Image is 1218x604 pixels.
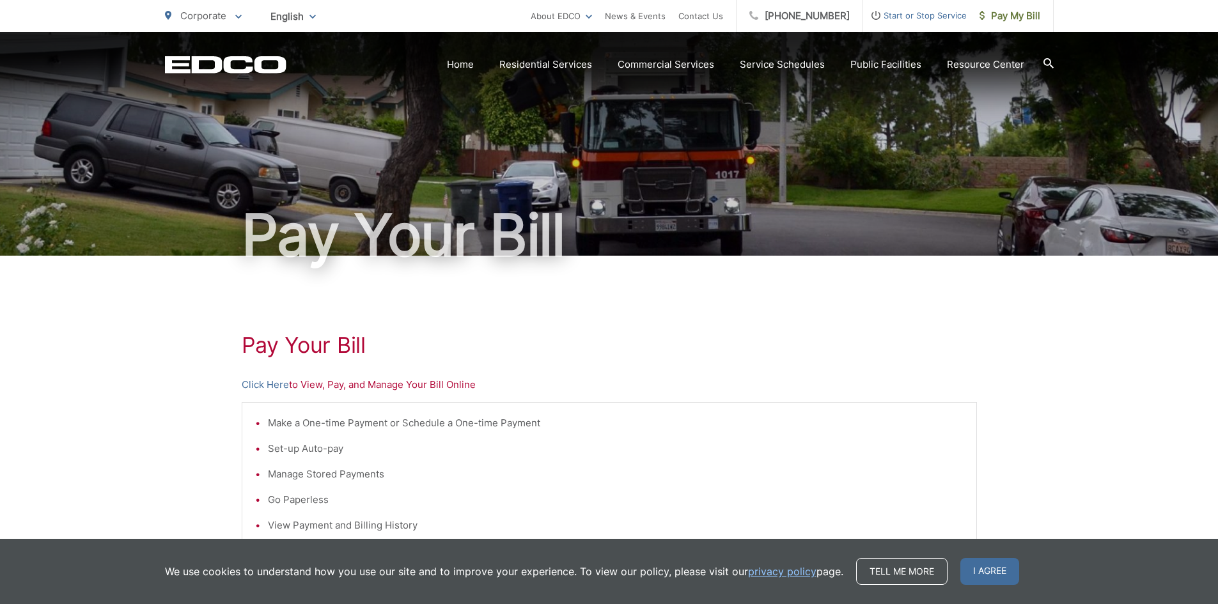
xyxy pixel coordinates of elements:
[268,415,964,431] li: Make a One-time Payment or Schedule a One-time Payment
[740,57,825,72] a: Service Schedules
[960,558,1019,585] span: I agree
[618,57,714,72] a: Commercial Services
[605,8,666,24] a: News & Events
[165,56,286,74] a: EDCD logo. Return to the homepage.
[678,8,723,24] a: Contact Us
[447,57,474,72] a: Home
[499,57,592,72] a: Residential Services
[850,57,921,72] a: Public Facilities
[748,564,816,579] a: privacy policy
[268,518,964,533] li: View Payment and Billing History
[242,377,289,392] a: Click Here
[268,467,964,482] li: Manage Stored Payments
[165,203,1054,267] h1: Pay Your Bill
[980,8,1040,24] span: Pay My Bill
[261,5,325,27] span: English
[947,57,1024,72] a: Resource Center
[268,441,964,456] li: Set-up Auto-pay
[856,558,948,585] a: Tell me more
[242,332,977,358] h1: Pay Your Bill
[531,8,592,24] a: About EDCO
[268,492,964,507] li: Go Paperless
[180,10,226,22] span: Corporate
[242,377,977,392] p: to View, Pay, and Manage Your Bill Online
[165,564,843,579] p: We use cookies to understand how you use our site and to improve your experience. To view our pol...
